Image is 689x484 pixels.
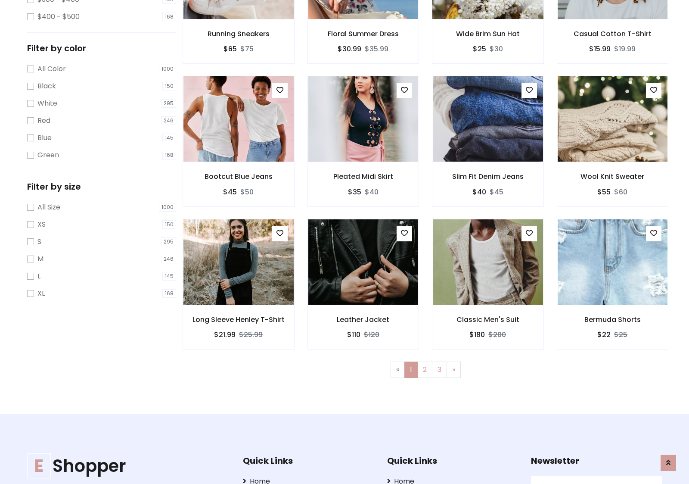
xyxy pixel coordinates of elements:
[37,64,66,74] label: All Color
[557,30,668,38] h6: Casual Cotton T-Shirt
[27,456,216,476] a: EShopper
[308,172,419,181] h6: Pleated Midi Skirt
[531,456,662,466] h5: Newsletter
[37,133,52,143] label: Blue
[490,44,503,54] del: $30
[240,44,254,54] del: $75
[37,219,46,230] label: XS
[162,151,176,159] span: 168
[27,43,176,53] h5: Filter by color
[243,456,374,466] h5: Quick Links
[490,187,503,197] del: $45
[614,187,627,197] del: $60
[432,315,543,324] h6: Classic Men's Suit
[387,456,518,466] h5: Quick Links
[223,45,237,53] h6: $65
[161,99,176,108] span: 295
[162,82,176,91] span: 150
[183,315,294,324] h6: Long Sleeve Henley T-Shirt
[162,289,176,298] span: 168
[162,272,176,281] span: 145
[162,134,176,142] span: 145
[432,362,447,378] a: 3
[162,12,176,21] span: 168
[347,331,360,339] h6: $110
[27,181,176,192] h5: Filter by size
[447,362,461,378] a: Next
[239,330,263,340] del: $25.99
[473,45,486,53] h6: $25
[404,362,418,378] a: 1
[27,456,216,476] h1: Shopper
[432,30,543,38] h6: Wide Brim Sun Hat
[37,271,40,281] label: L
[452,365,455,375] span: »
[37,12,80,22] label: $400 - $500
[162,220,176,229] span: 150
[37,98,57,109] label: White
[614,330,627,340] del: $25
[223,188,237,196] h6: $45
[417,362,432,378] a: 2
[348,188,361,196] h6: $35
[37,150,59,160] label: Green
[183,30,294,38] h6: Running Sneakers
[37,288,45,299] label: XL
[364,330,379,340] del: $120
[469,331,485,339] h6: $180
[37,254,43,264] label: M
[557,172,668,181] h6: Wool Knit Sweater
[597,331,611,339] h6: $22
[159,203,176,212] span: 1000
[183,172,294,181] h6: Bootcut Blue Jeans
[27,453,51,478] span: E
[597,188,611,196] h6: $55
[37,81,56,91] label: Black
[432,172,543,181] h6: Slim Fit Denim Jeans
[472,188,486,196] h6: $40
[37,202,60,212] label: All Size
[240,187,254,197] del: $50
[365,187,379,197] del: $40
[37,116,50,126] label: Red
[614,44,636,54] del: $19.99
[159,65,176,73] span: 1000
[214,331,236,339] h6: $21.99
[308,315,419,324] h6: Leather Jacket
[589,45,611,53] h6: $15.99
[161,116,176,125] span: 246
[37,237,41,247] label: S
[161,255,176,263] span: 246
[365,44,388,54] del: $35.99
[161,237,176,246] span: 295
[189,362,662,378] nav: Page navigation
[308,30,419,38] h6: Floral Summer Dress
[338,45,361,53] h6: $30.99
[488,330,506,340] del: $200
[557,315,668,324] h6: Bermuda Shorts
